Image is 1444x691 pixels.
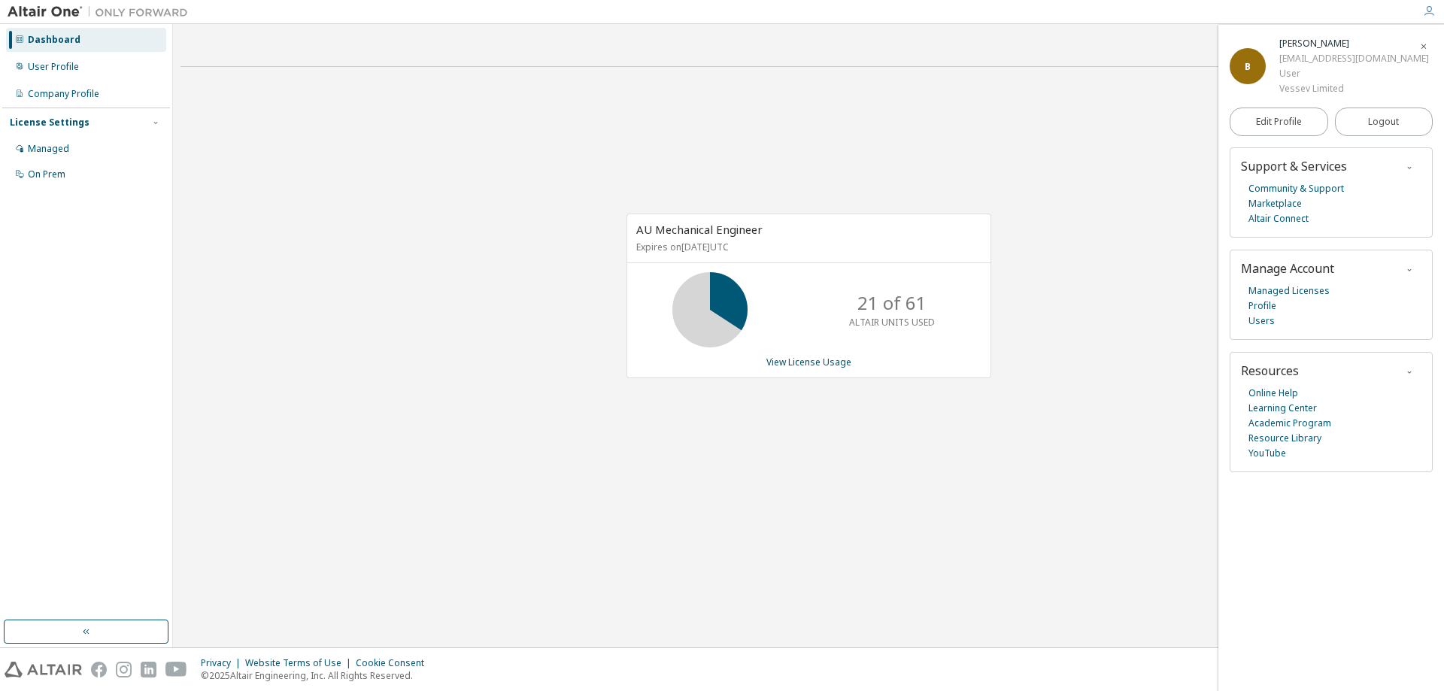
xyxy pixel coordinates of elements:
a: Marketplace [1248,196,1302,211]
span: AU Mechanical Engineer [636,222,763,237]
img: youtube.svg [165,662,187,677]
a: Altair Connect [1248,211,1309,226]
span: Resources [1241,362,1299,379]
div: Dashboard [28,34,80,46]
a: Learning Center [1248,401,1317,416]
span: B [1245,60,1251,73]
a: Profile [1248,299,1276,314]
a: Users [1248,314,1275,329]
div: [EMAIL_ADDRESS][DOMAIN_NAME] [1279,51,1429,66]
img: facebook.svg [91,662,107,677]
div: Managed [28,143,69,155]
p: © 2025 Altair Engineering, Inc. All Rights Reserved. [201,669,433,682]
a: YouTube [1248,446,1286,461]
div: Website Terms of Use [245,657,356,669]
button: Logout [1335,108,1433,136]
div: Cookie Consent [356,657,433,669]
div: Company Profile [28,88,99,100]
div: Ben Goodman [1279,36,1429,51]
p: Expires on [DATE] UTC [636,241,978,253]
div: User Profile [28,61,79,73]
p: ALTAIR UNITS USED [849,316,935,329]
a: Academic Program [1248,416,1331,431]
span: Manage Account [1241,260,1334,277]
img: Altair One [8,5,196,20]
p: 21 of 61 [857,290,927,316]
a: Online Help [1248,386,1298,401]
div: Privacy [201,657,245,669]
div: User [1279,66,1429,81]
img: linkedin.svg [141,662,156,677]
a: View License Usage [766,356,851,368]
a: Edit Profile [1230,108,1328,136]
span: Logout [1368,114,1399,129]
img: altair_logo.svg [5,662,82,677]
span: Support & Services [1241,158,1347,174]
a: Resource Library [1248,431,1321,446]
span: Edit Profile [1256,116,1302,128]
a: Community & Support [1248,181,1344,196]
div: License Settings [10,117,89,129]
div: On Prem [28,168,65,180]
a: Managed Licenses [1248,283,1330,299]
div: Vessev Limited [1279,81,1429,96]
img: instagram.svg [116,662,132,677]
